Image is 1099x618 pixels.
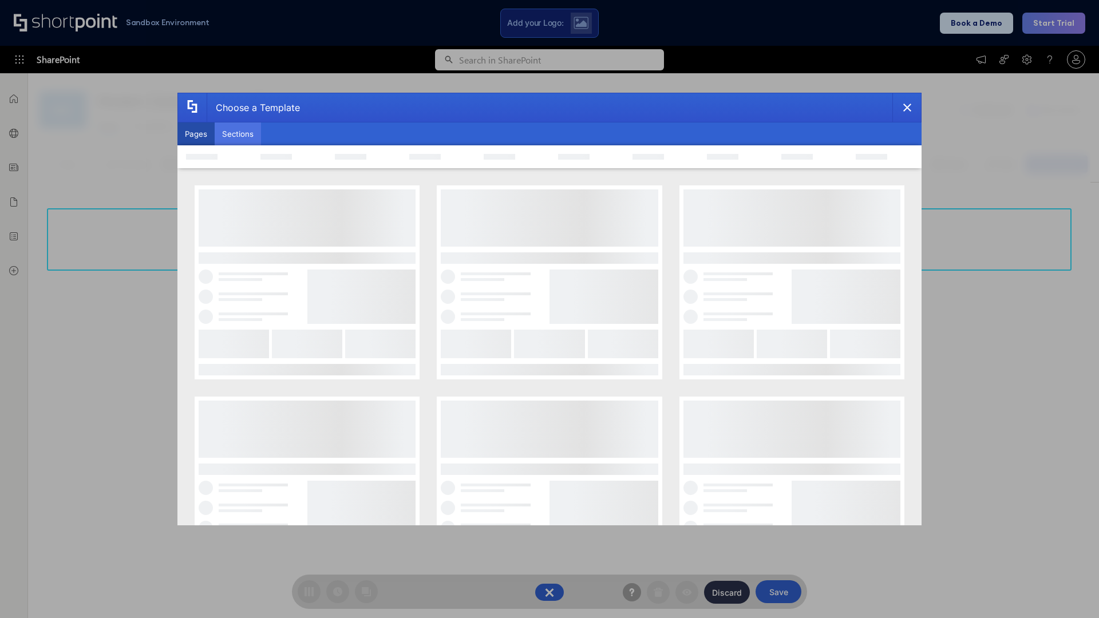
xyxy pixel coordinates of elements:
div: template selector [177,93,922,525]
button: Pages [177,122,215,145]
div: Choose a Template [207,93,300,122]
button: Sections [215,122,261,145]
iframe: Chat Widget [1042,563,1099,618]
